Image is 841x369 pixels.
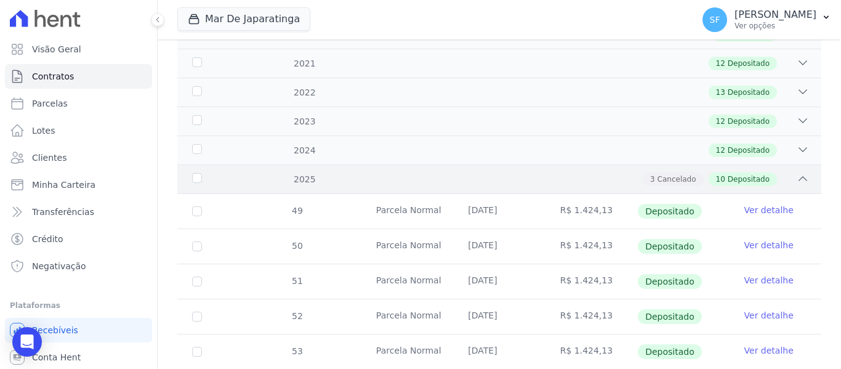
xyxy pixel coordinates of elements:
a: Transferências [5,200,152,224]
a: Minha Carteira [5,172,152,197]
td: Parcela Normal [361,229,453,264]
span: 52 [291,311,303,321]
td: Parcela Normal [361,264,453,299]
span: Depositado [728,116,770,127]
span: Depositado [728,174,770,185]
td: R$ 1.424,13 [545,229,637,264]
span: Negativação [32,260,86,272]
a: Ver detalhe [744,239,794,251]
td: [DATE] [453,335,545,369]
a: Parcelas [5,91,152,116]
p: Ver opções [734,21,816,31]
span: Crédito [32,233,63,245]
span: Contratos [32,70,74,83]
span: SF [710,15,720,24]
span: Lotes [32,124,55,137]
span: Transferências [32,206,94,218]
span: Depositado [638,309,702,324]
a: Negativação [5,254,152,278]
td: R$ 1.424,13 [545,335,637,369]
span: Recebíveis [32,324,78,336]
span: Depositado [728,145,770,156]
span: 51 [291,276,303,286]
a: Recebíveis [5,318,152,343]
span: 13 [716,87,725,98]
span: 10 [716,174,725,185]
input: Só é possível selecionar pagamentos em aberto [192,312,202,322]
span: 3 [650,174,655,185]
span: 12 [716,58,725,69]
span: Visão Geral [32,43,81,55]
td: Parcela Normal [361,335,453,369]
a: Contratos [5,64,152,89]
a: Ver detalhe [744,344,794,357]
input: Só é possível selecionar pagamentos em aberto [192,206,202,216]
span: Cancelado [658,174,696,185]
button: Mar De Japaratinga [177,7,310,31]
a: Ver detalhe [744,274,794,286]
td: Parcela Normal [361,299,453,334]
span: 12 [716,116,725,127]
a: Clientes [5,145,152,170]
span: Depositado [728,58,770,69]
a: Ver detalhe [744,309,794,322]
td: R$ 1.424,13 [545,264,637,299]
span: Parcelas [32,97,68,110]
input: Só é possível selecionar pagamentos em aberto [192,277,202,286]
span: 49 [291,206,303,216]
div: Open Intercom Messenger [12,327,42,357]
span: 12 [716,145,725,156]
td: [DATE] [453,264,545,299]
td: Parcela Normal [361,194,453,229]
td: R$ 1.424,13 [545,194,637,229]
td: [DATE] [453,194,545,229]
td: [DATE] [453,299,545,334]
input: Só é possível selecionar pagamentos em aberto [192,347,202,357]
a: Lotes [5,118,152,143]
div: Plataformas [10,298,147,313]
a: Visão Geral [5,37,152,62]
span: 50 [291,241,303,251]
a: Crédito [5,227,152,251]
p: [PERSON_NAME] [734,9,816,21]
span: Depositado [728,87,770,98]
span: Conta Hent [32,351,81,363]
button: SF [PERSON_NAME] Ver opções [693,2,841,37]
span: 53 [291,346,303,356]
span: Depositado [638,344,702,359]
input: Só é possível selecionar pagamentos em aberto [192,241,202,251]
td: [DATE] [453,229,545,264]
span: Depositado [638,239,702,254]
span: Clientes [32,152,66,164]
td: R$ 1.424,13 [545,299,637,334]
span: Depositado [638,204,702,219]
span: Minha Carteira [32,179,95,191]
span: Depositado [638,274,702,289]
a: Ver detalhe [744,204,794,216]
